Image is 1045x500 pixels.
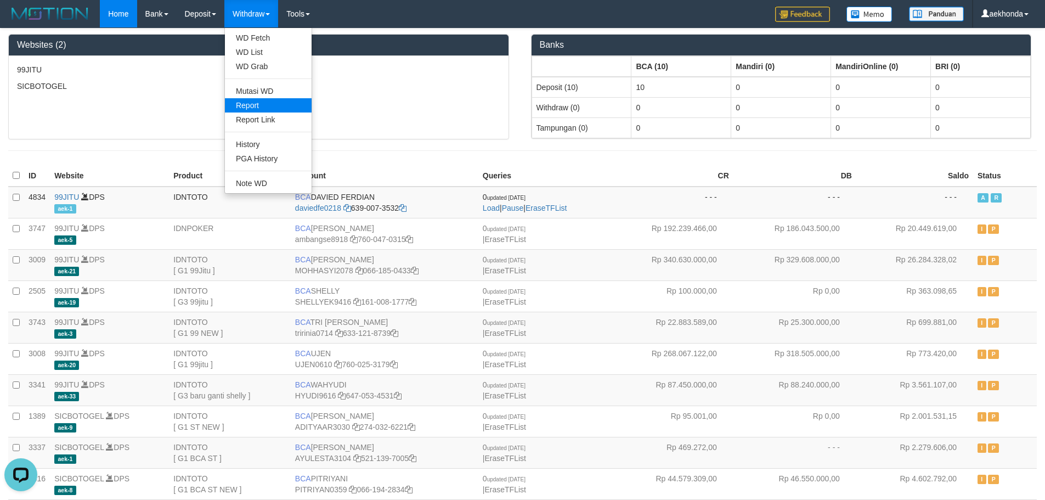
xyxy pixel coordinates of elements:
a: 99JITU [54,318,79,327]
th: Group: activate to sort column ascending [931,56,1031,77]
span: | [483,318,526,338]
a: Mutasi WD [225,84,312,98]
td: DPS [50,187,169,218]
td: TRI [PERSON_NAME] 633-121-8739 [291,312,478,343]
span: BCA [295,349,311,358]
a: MOHHASYI2078 [295,266,353,275]
span: updated [DATE] [487,226,526,232]
a: EraseTFList [484,485,526,494]
a: daviedfe0218 [295,204,341,212]
span: updated [DATE] [487,351,526,357]
a: EraseTFList [484,297,526,306]
span: BCA [295,224,311,233]
td: [PERSON_NAME] 066-185-0433 [291,249,478,280]
a: ADITYAAR3030 [295,423,350,431]
img: Feedback.jpg [775,7,830,22]
span: updated [DATE] [487,383,526,389]
a: Note WD [225,176,312,190]
td: Rp 469.272,00 [611,437,733,468]
td: Deposit (10) [532,77,631,98]
span: BCA [295,255,311,264]
a: Copy 7600253179 to clipboard [390,360,398,369]
th: Saldo [856,165,973,187]
th: DB [733,165,856,187]
th: Product [169,165,291,187]
a: Report Link [225,113,312,127]
a: Copy ambangse8918 to clipboard [350,235,358,244]
a: tririnia0714 [295,329,333,338]
td: Rp 87.450.000,00 [611,374,733,406]
p: SICBOTOGEL [17,81,500,92]
a: Copy 0661850433 to clipboard [411,266,419,275]
span: 0 [483,380,526,389]
td: 0 [731,77,831,98]
a: History [225,137,312,151]
td: PITRIYANI 066-194-2834 [291,468,478,499]
a: 99JITU [54,255,79,264]
span: Inactive [978,443,986,453]
td: 3008 [24,343,50,374]
td: 0 [931,97,1031,117]
td: IDNTOTO [ G1 BCA ST ] [169,437,291,468]
a: Copy HYUDI9616 to clipboard [338,391,346,400]
td: Rp 4.602.792,00 [856,468,973,499]
td: Rp 773.420,00 [856,343,973,374]
td: Rp 88.240.000,00 [733,374,856,406]
span: Inactive [978,412,986,422]
span: aek-1 [54,454,76,464]
td: Rp 699.881,00 [856,312,973,343]
td: IDNTOTO [ G1 BCA ST NEW ] [169,468,291,499]
span: 0 [483,255,526,264]
td: 0 [731,117,831,138]
span: updated [DATE] [487,445,526,451]
td: Rp 22.883.589,00 [611,312,733,343]
td: - - - [733,437,856,468]
span: Running [991,193,1002,203]
td: Rp 3.561.107,00 [856,374,973,406]
span: 0 [483,193,526,201]
span: updated [DATE] [487,476,526,482]
a: Copy 5211397005 to clipboard [409,454,416,463]
th: Group: activate to sort column ascending [532,56,631,77]
td: 3341 [24,374,50,406]
a: SICBOTOGEL [54,412,104,420]
a: 99JITU [54,193,79,201]
td: 10 [631,77,731,98]
span: updated [DATE] [487,195,526,201]
img: MOTION_logo.png [8,5,92,22]
a: Copy daviedfe0218 to clipboard [343,204,351,212]
td: 0 [931,77,1031,98]
td: Rp 26.284.328,02 [856,249,973,280]
td: IDNTOTO [ G1 99jitu ] [169,343,291,374]
td: IDNTOTO [ G1 99 NEW ] [169,312,291,343]
span: BCA [295,412,311,420]
span: | [483,443,526,463]
img: panduan.png [909,7,964,21]
td: DAVIED FERDIAN 639-007-3532 [291,187,478,218]
a: Load [483,204,500,212]
th: CR [611,165,733,187]
a: 99JITU [54,286,79,295]
span: Paused [988,256,999,265]
a: Copy PITRIYAN0359 to clipboard [349,485,357,494]
td: Rp 100.000,00 [611,280,733,312]
a: EraseTFList [526,204,567,212]
td: [PERSON_NAME] 521-139-7005 [291,437,478,468]
td: 1389 [24,406,50,437]
td: Rp 192.239.466,00 [611,218,733,249]
td: SHELLY 161-008-1777 [291,280,478,312]
td: IDNPOKER [169,218,291,249]
td: Rp 25.300.000,00 [733,312,856,343]
span: Inactive [978,318,986,328]
td: 0 [931,117,1031,138]
td: UJEN 760-025-3179 [291,343,478,374]
a: Copy SHELLYEK9416 to clipboard [353,297,361,306]
span: aek-9 [54,423,76,432]
td: - - - [856,187,973,218]
a: UJEN0610 [295,360,332,369]
th: Group: activate to sort column ascending [631,56,731,77]
span: | | [483,193,567,212]
h3: Websites (2) [17,40,500,50]
span: | [483,474,526,494]
td: Rp 0,00 [733,280,856,312]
